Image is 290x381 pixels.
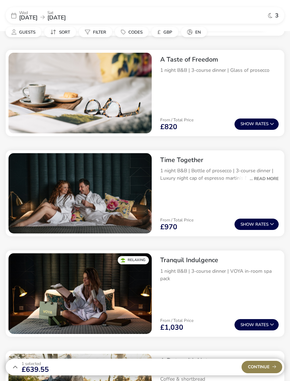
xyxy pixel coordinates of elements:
span: £639.55 [22,366,49,373]
span: 3 [275,13,279,18]
span: [DATE] [47,14,66,22]
p: 1 night B&B | Bottle of prosecco | 3-course dinner | Luxury night cap of espresso martinis & salt... [160,167,279,182]
naf-pibe-menu-bar-item: Codes [115,27,151,37]
h2: A Taste of Freedom [160,56,279,64]
naf-pibe-menu-bar-item: en [181,27,210,37]
span: Show [240,122,255,126]
naf-pibe-menu-bar-item: £GBP [151,27,181,37]
span: Show [240,222,255,227]
button: ShowRates [234,319,279,330]
h2: Time Together [160,156,279,164]
span: [DATE] [19,14,37,22]
p: 1 night B&B | 3-course dinner | VOYA in-room spa pack [160,267,279,282]
span: Guests [19,29,35,35]
span: £1,030 [160,324,183,331]
i: £ [157,29,161,36]
div: Continue [242,361,282,373]
button: en [181,27,207,37]
p: From / Total Price [160,118,193,122]
button: ShowRates [234,219,279,230]
span: Show [240,323,255,327]
naf-pibe-menu-bar-item: Filter [79,27,115,37]
button: ShowRates [234,119,279,130]
p: Sat [47,11,66,15]
div: Time Together1 night B&B | Bottle of prosecco | 3-course dinner | Luxury night cap of espresso ma... [155,150,284,193]
span: Continue [248,365,276,369]
span: Sort [59,29,70,35]
button: Codes [115,27,149,37]
swiper-slide: 1 / 1 [8,53,152,133]
span: en [195,29,201,35]
div: A Taste of Freedom1 night B&B | 3-course dinner | Glass of prosecco [155,50,284,93]
naf-pibe-menu-bar-item: Sort [44,27,79,37]
div: Tranquil Indulgence1 night B&B | 3-course dinner | VOYA in-room spa pack [155,250,284,293]
span: 1 Selected [22,361,41,366]
p: From / Total Price [160,318,193,323]
div: Relaxing [118,256,149,264]
p: From / Total Price [160,218,193,222]
h2: Tranquil Indulgence [160,256,279,264]
span: Filter [93,29,106,35]
swiper-slide: 1 / 1 [8,153,152,234]
swiper-slide: 1 / 1 [8,253,152,334]
button: £GBP [151,27,178,37]
span: Codes [128,29,143,35]
span: £820 [160,123,177,131]
h2: A Date with Nature [160,357,279,365]
div: Wed[DATE]Sat[DATE]3 [6,7,284,24]
button: Sort [44,27,76,37]
span: £970 [160,224,177,231]
button: Guests [6,27,41,37]
button: Filter [79,27,112,37]
span: GBP [163,29,172,35]
div: ... Read More [246,175,279,182]
naf-pibe-menu-bar-item: Guests [6,27,44,37]
p: 1 night B&B | 3-course dinner | Glass of prosecco [160,67,279,74]
p: Wed [19,11,37,15]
